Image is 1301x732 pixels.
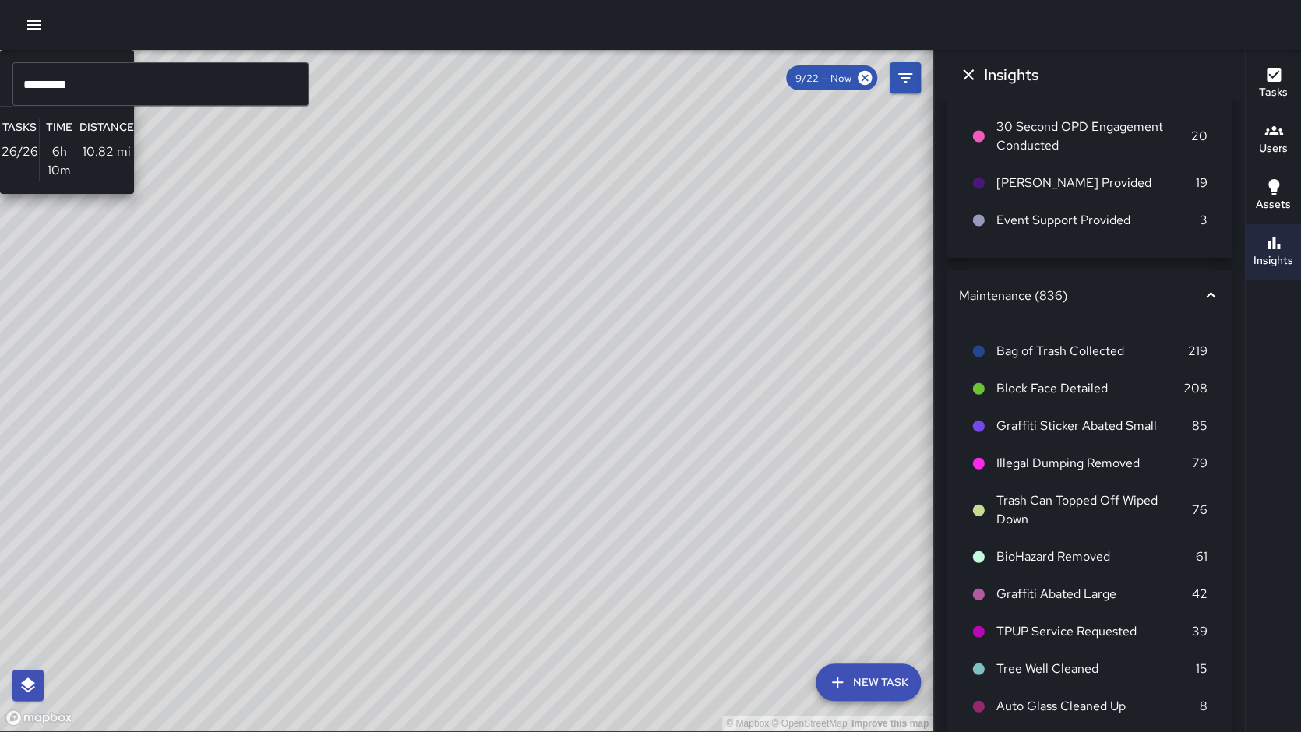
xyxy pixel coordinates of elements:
[786,72,861,85] span: 9/22 — Now
[996,174,1196,192] span: [PERSON_NAME] Provided
[959,287,1201,304] div: Maintenance (836)
[1192,585,1208,604] p: 42
[1259,84,1288,101] h6: Tasks
[984,62,1038,87] h6: Insights
[1256,196,1291,213] h6: Assets
[996,118,1191,155] span: 30 Second OPD Engagement Conducted
[1246,56,1301,112] button: Tasks
[1192,454,1208,473] p: 79
[1253,252,1293,269] h6: Insights
[996,660,1196,678] span: Tree Well Cleaned
[996,491,1192,529] span: Trash Can Topped Off Wiped Down
[1196,547,1208,566] p: 61
[1200,697,1208,716] p: 8
[1183,379,1208,398] p: 208
[1192,622,1208,641] p: 39
[996,697,1200,716] span: Auto Glass Cleaned Up
[996,622,1192,641] span: TPUP Service Requested
[1246,112,1301,168] button: Users
[890,62,921,93] button: Filters
[1259,140,1288,157] h6: Users
[1246,224,1301,280] button: Insights
[2,143,38,161] p: 26 / 26
[79,119,134,136] h6: Distance
[40,143,79,180] p: 6h 10m
[1188,342,1208,361] p: 219
[1192,417,1208,435] p: 85
[996,417,1192,435] span: Graffiti Sticker Abated Small
[996,211,1200,230] span: Event Support Provided
[46,119,72,136] h6: Time
[786,65,877,90] div: 9/22 — Now
[1191,127,1208,146] p: 20
[83,143,131,161] p: 10.82 mi
[996,379,1183,398] span: Block Face Detailed
[947,270,1232,320] div: Maintenance (836)
[1196,174,1208,192] p: 19
[1192,501,1208,519] p: 76
[953,59,984,90] button: Dismiss
[996,342,1188,361] span: Bag of Trash Collected
[2,119,37,136] h6: Tasks
[996,454,1192,473] span: Illegal Dumping Removed
[1196,660,1208,678] p: 15
[816,663,921,701] button: New Task
[996,585,1192,604] span: Graffiti Abated Large
[996,547,1196,566] span: BioHazard Removed
[1246,168,1301,224] button: Assets
[1200,211,1208,230] p: 3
